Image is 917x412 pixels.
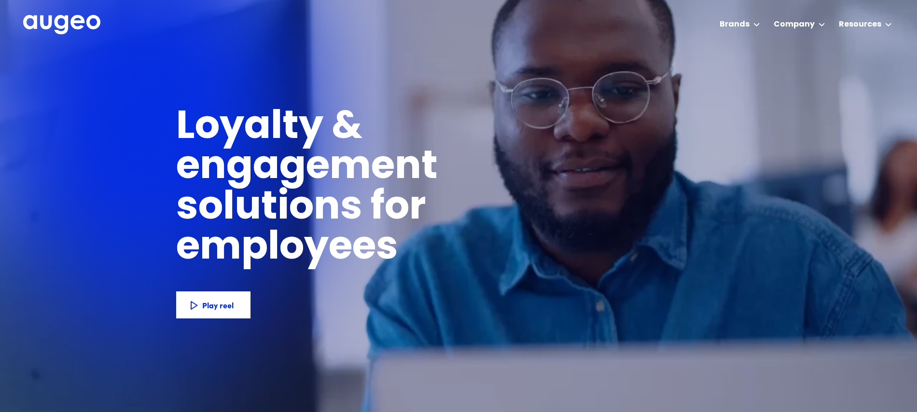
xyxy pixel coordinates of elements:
a: home [23,15,100,35]
div: Company [774,19,815,30]
h1: employees [176,229,415,269]
img: Augeo's full logo in white. [23,15,100,35]
div: Brands [720,19,750,30]
h1: Loyalty & engagement solutions for [176,108,593,228]
div: Resources [839,19,881,30]
a: Play reel [176,291,250,318]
